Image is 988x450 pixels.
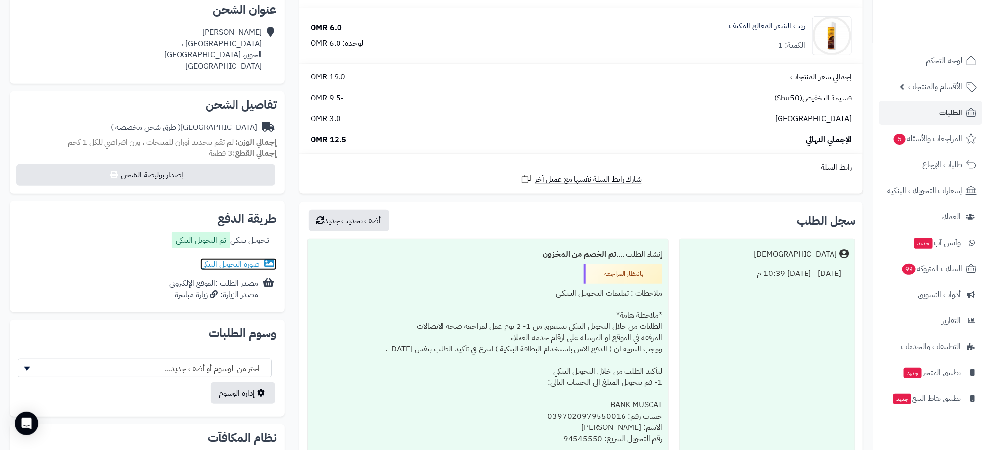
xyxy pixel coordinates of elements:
span: الإجمالي النهائي [806,134,852,146]
div: [GEOGRAPHIC_DATA] [111,122,257,133]
span: التقارير [942,314,961,327]
span: تطبيق المتجر [903,366,961,379]
span: إشعارات التحويلات البنكية [887,184,962,198]
a: السلات المتروكة99 [879,257,982,280]
a: الطلبات [879,101,982,125]
span: الأقسام والمنتجات [908,80,962,94]
img: 1739580300-cm5169jxs0mpc01klg4yt5kpz_HAIR_OIL-05-90x90.jpg [813,16,851,55]
h2: نظام المكافآت [18,432,277,444]
span: المراجعات والأسئلة [893,132,962,146]
div: Open Intercom Messenger [15,412,38,435]
div: رابط السلة [303,162,859,173]
span: -- اختر من الوسوم أو أضف جديد... -- [18,359,271,378]
span: الطلبات [939,106,962,120]
div: مصدر الطلب :الموقع الإلكتروني [169,278,258,300]
a: طلبات الإرجاع [879,153,982,176]
a: المراجعات والأسئلة5 [879,127,982,150]
span: 19.0 OMR [311,72,346,83]
span: -- اختر من الوسوم أو أضف جديد... -- [18,359,272,377]
a: إشعارات التحويلات البنكية [879,179,982,202]
button: أضف تحديث جديد [309,210,389,231]
span: جديد [914,238,933,249]
strong: إجمالي الوزن: [235,136,277,148]
h3: سجل الطلب [797,215,855,226]
span: شارك رابط السلة نفسها مع عميل آخر [535,174,642,185]
div: الكمية: 1 [778,40,805,51]
div: [DATE] - [DATE] 10:39 م [686,264,849,283]
a: شارك رابط السلة نفسها مع عميل آخر [520,173,642,185]
span: 12.5 OMR [311,134,347,146]
b: تم الخصم من المخزون [543,249,616,260]
a: لوحة التحكم [879,49,982,73]
h2: عنوان الشحن [18,4,277,16]
a: إدارة الوسوم [211,382,275,404]
div: 6.0 OMR [311,23,342,34]
div: تـحـويـل بـنـكـي [172,232,269,250]
span: 3.0 OMR [311,113,341,125]
span: جديد [893,394,911,404]
span: -9.5 OMR [311,93,344,104]
div: بانتظار المراجعة [584,264,662,284]
strong: إجمالي القطع: [233,148,277,159]
span: وآتس آب [913,236,961,250]
span: السلات المتروكة [901,262,962,275]
span: لم تقم بتحديد أوزان للمنتجات ، وزن افتراضي للكل 1 كجم [68,136,234,148]
span: جديد [904,368,922,378]
h2: طريقة الدفع [217,213,277,225]
span: 99 [902,264,916,275]
span: أدوات التسويق [918,288,961,301]
label: تم التحويل البنكى [172,232,230,248]
a: وآتس آبجديد [879,231,982,254]
div: [DEMOGRAPHIC_DATA] [754,249,837,260]
span: طلبات الإرجاع [922,158,962,172]
div: الوحدة: 6.0 OMR [311,38,365,49]
a: العملاء [879,205,982,228]
img: logo-2.png [921,27,979,48]
a: أدوات التسويق [879,283,982,306]
span: لوحة التحكم [926,54,962,68]
span: العملاء [941,210,961,224]
a: تطبيق المتجرجديد [879,361,982,384]
a: التقارير [879,309,982,332]
span: التطبيقات والخدمات [901,340,961,353]
span: قسيمة التخفيض(Shu50) [774,93,852,104]
div: [PERSON_NAME] [GEOGRAPHIC_DATA] ، الخوير، [GEOGRAPHIC_DATA] [GEOGRAPHIC_DATA] [164,27,262,72]
a: زيت الشعر المعالج المكثف [729,21,805,32]
a: التطبيقات والخدمات [879,335,982,358]
button: إصدار بوليصة الشحن [16,164,275,186]
small: 3 قطعة [209,148,277,159]
span: ( طرق شحن مخصصة ) [111,122,181,133]
div: إنشاء الطلب .... [313,245,662,264]
span: 5 [894,134,906,145]
span: [GEOGRAPHIC_DATA] [775,113,852,125]
span: إجمالي سعر المنتجات [790,72,852,83]
span: تطبيق نقاط البيع [892,392,961,405]
h2: وسوم الطلبات [18,327,277,339]
a: تطبيق نقاط البيعجديد [879,387,982,410]
h2: تفاصيل الشحن [18,99,277,111]
a: صورة التحويل البنكى [200,258,277,270]
div: مصدر الزيارة: زيارة مباشرة [169,289,258,300]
